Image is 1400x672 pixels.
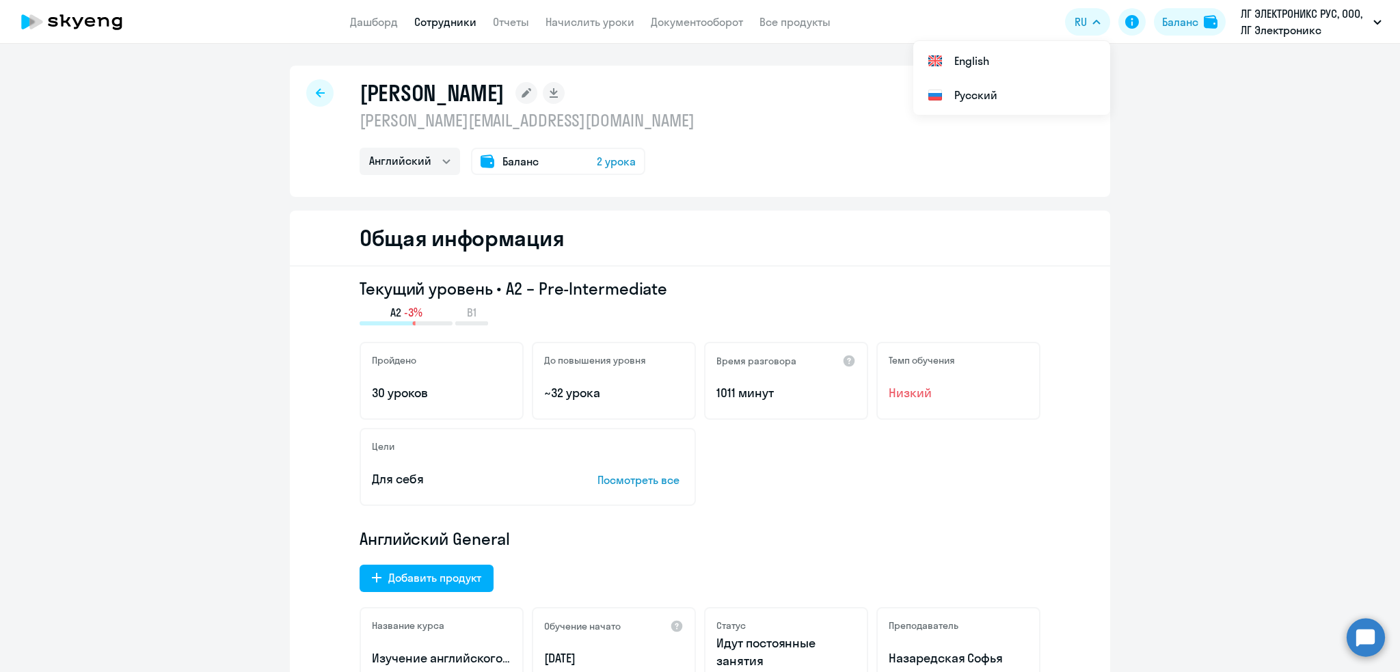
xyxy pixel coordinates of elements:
[372,440,394,453] h5: Цели
[404,305,422,320] span: -3%
[372,619,444,632] h5: Название курса
[372,384,511,402] p: 30 уроков
[493,15,529,29] a: Отчеты
[716,355,796,367] h5: Время разговора
[913,41,1110,115] ul: RU
[651,15,743,29] a: Документооборот
[372,649,511,667] p: Изучение английского языка для общих целей
[544,384,684,402] p: ~32 урока
[1162,14,1198,30] div: Баланс
[350,15,398,29] a: Дашборд
[716,634,856,670] p: Идут постоянные занятия
[1234,5,1388,38] button: ЛГ ЭЛЕКТРОНИКС РУС, ООО, ЛГ Электроникс
[1154,8,1226,36] button: Балансbalance
[544,354,646,366] h5: До повышения уровня
[889,384,1028,402] span: Низкий
[597,472,684,488] p: Посмотреть все
[1065,8,1110,36] button: RU
[360,278,1040,299] h3: Текущий уровень • A2 – Pre-Intermediate
[716,619,746,632] h5: Статус
[889,354,955,366] h5: Темп обучения
[360,565,494,592] button: Добавить продукт
[414,15,476,29] a: Сотрудники
[1241,5,1368,38] p: ЛГ ЭЛЕКТРОНИКС РУС, ООО, ЛГ Электроникс
[360,79,504,107] h1: [PERSON_NAME]
[927,87,943,103] img: Русский
[372,470,555,488] p: Для себя
[759,15,831,29] a: Все продукты
[1075,14,1087,30] span: RU
[544,620,621,632] h5: Обучение начато
[360,224,564,252] h2: Общая информация
[502,153,539,170] span: Баланс
[388,569,481,586] div: Добавить продукт
[467,305,476,320] span: B1
[546,15,634,29] a: Начислить уроки
[360,528,510,550] span: Английский General
[927,53,943,69] img: English
[372,354,416,366] h5: Пройдено
[597,153,636,170] span: 2 урока
[390,305,401,320] span: A2
[889,649,1028,667] p: Назаредская Софья
[889,619,958,632] h5: Преподаватель
[1204,15,1217,29] img: balance
[544,649,684,667] p: [DATE]
[360,109,695,131] p: [PERSON_NAME][EMAIL_ADDRESS][DOMAIN_NAME]
[716,384,856,402] p: 1011 минут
